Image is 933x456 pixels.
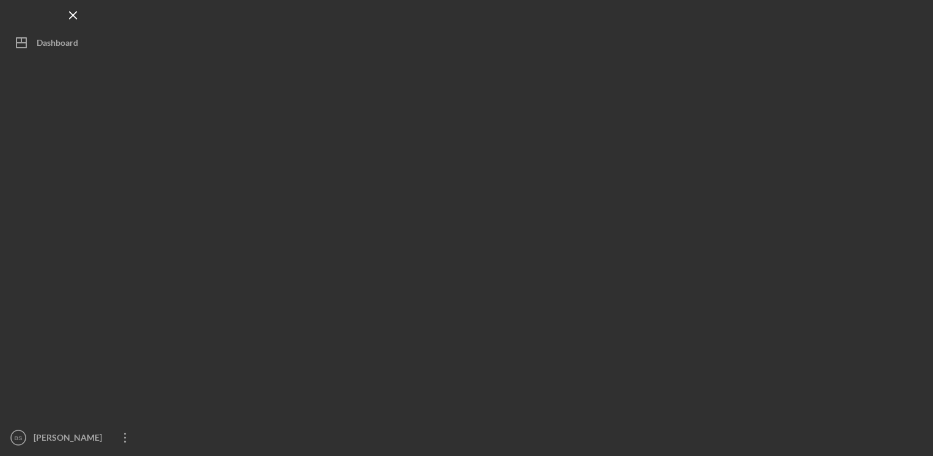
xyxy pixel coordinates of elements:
[6,31,140,55] button: Dashboard
[6,425,140,450] button: BS[PERSON_NAME]
[31,425,110,453] div: [PERSON_NAME]
[37,31,78,58] div: Dashboard
[15,435,23,441] text: BS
